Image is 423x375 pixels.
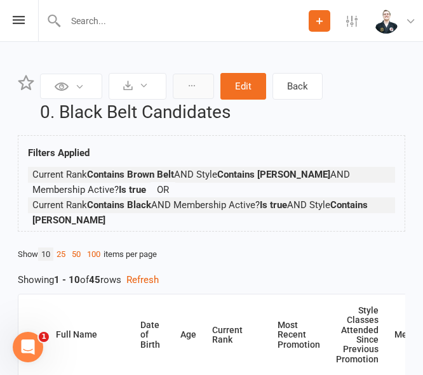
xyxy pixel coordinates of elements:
img: thumb_image1644660699.png [373,8,399,34]
strong: Contains Black [87,199,151,211]
div: Show items per page [18,247,405,261]
span: AND Membership Active? [32,169,350,195]
strong: Contains [PERSON_NAME] [217,169,330,180]
span: AND Style [174,169,330,180]
div: Style Classes Attended Since Previous Promotion [336,306,379,364]
div: Age [180,330,196,339]
iframe: Intercom live chat [13,332,43,362]
span: 1 [39,332,49,342]
strong: 45 [89,274,100,286]
div: Showing of rows [18,272,405,287]
div: Current Rank [212,326,262,345]
a: 10 [38,247,53,261]
a: 50 [69,247,84,261]
div: Full Name [56,330,124,339]
a: 25 [53,247,69,261]
span: Current Rank [32,199,151,211]
span: Current Rank [32,169,174,180]
div: Date of Birth [140,320,164,350]
a: Back [272,73,323,100]
strong: Is true [119,184,146,195]
strong: Contains Brown Belt [87,169,174,180]
button: Refresh [126,272,159,287]
strong: 1 - 10 [54,274,80,286]
h2: 0. Black Belt Candidates [40,103,405,122]
span: AND Style [32,199,368,226]
strong: Is true [260,199,287,211]
strong: Contains [PERSON_NAME] [32,199,368,226]
a: 100 [84,247,104,261]
button: Edit [220,73,266,100]
strong: Filters Applied [28,147,90,159]
span: AND Membership Active? [151,199,287,211]
div: Most Recent Promotion [278,320,320,350]
input: Search... [62,12,309,30]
